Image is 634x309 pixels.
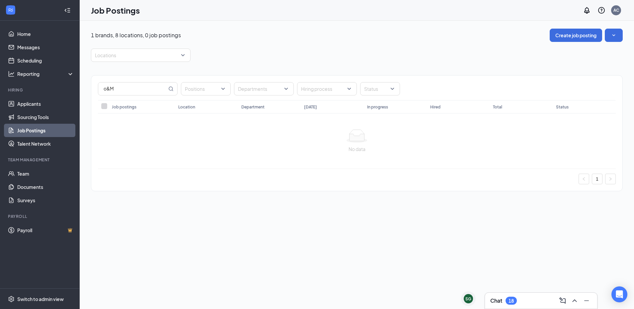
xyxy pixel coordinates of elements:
[91,5,140,16] h1: Job Postings
[17,54,74,67] a: Scheduling
[17,180,74,194] a: Documents
[583,6,591,14] svg: Notifications
[490,100,553,113] th: Total
[8,214,73,219] div: Payroll
[17,124,74,137] a: Job Postings
[559,297,567,305] svg: ComposeMessage
[571,297,579,305] svg: ChevronUp
[611,286,627,302] div: Open Intercom Messenger
[17,110,74,124] a: Sourcing Tools
[8,87,73,93] div: Hiring
[17,167,74,180] a: Team
[490,297,502,304] h3: Chat
[610,32,617,39] svg: SmallChevronDown
[557,295,568,306] button: ComposeMessage
[579,174,589,184] button: left
[569,295,580,306] button: ChevronUp
[17,41,74,54] a: Messages
[17,97,74,110] a: Applicants
[605,174,616,184] button: right
[427,100,490,113] th: Hired
[592,174,602,184] a: 1
[465,296,471,302] div: SG
[579,174,589,184] li: Previous Page
[605,29,623,42] button: SmallChevronDown
[364,100,427,113] th: In progress
[7,7,14,13] svg: WorkstreamLogo
[8,296,15,302] svg: Settings
[17,71,74,77] div: Reporting
[103,145,610,153] div: No data
[8,71,15,77] svg: Analysis
[553,100,602,113] th: Status
[613,7,619,13] div: AC
[608,177,612,181] span: right
[582,177,586,181] span: left
[241,104,265,110] div: Department
[98,82,167,95] input: Search job postings
[112,104,136,110] div: Job postings
[509,298,514,304] div: 18
[91,32,181,39] p: 1 brands, 8 locations, 0 job postings
[64,7,71,14] svg: Collapse
[168,86,174,91] svg: MagnifyingGlass
[301,100,364,113] th: [DATE]
[178,104,195,110] div: Location
[8,157,73,163] div: Team Management
[17,296,64,302] div: Switch to admin view
[592,174,602,184] li: 1
[17,194,74,207] a: Surveys
[605,174,616,184] li: Next Page
[597,6,605,14] svg: QuestionInfo
[581,295,592,306] button: Minimize
[17,137,74,150] a: Talent Network
[17,224,74,237] a: PayrollCrown
[550,29,602,42] button: Create job posting
[583,297,591,305] svg: Minimize
[17,27,74,41] a: Home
